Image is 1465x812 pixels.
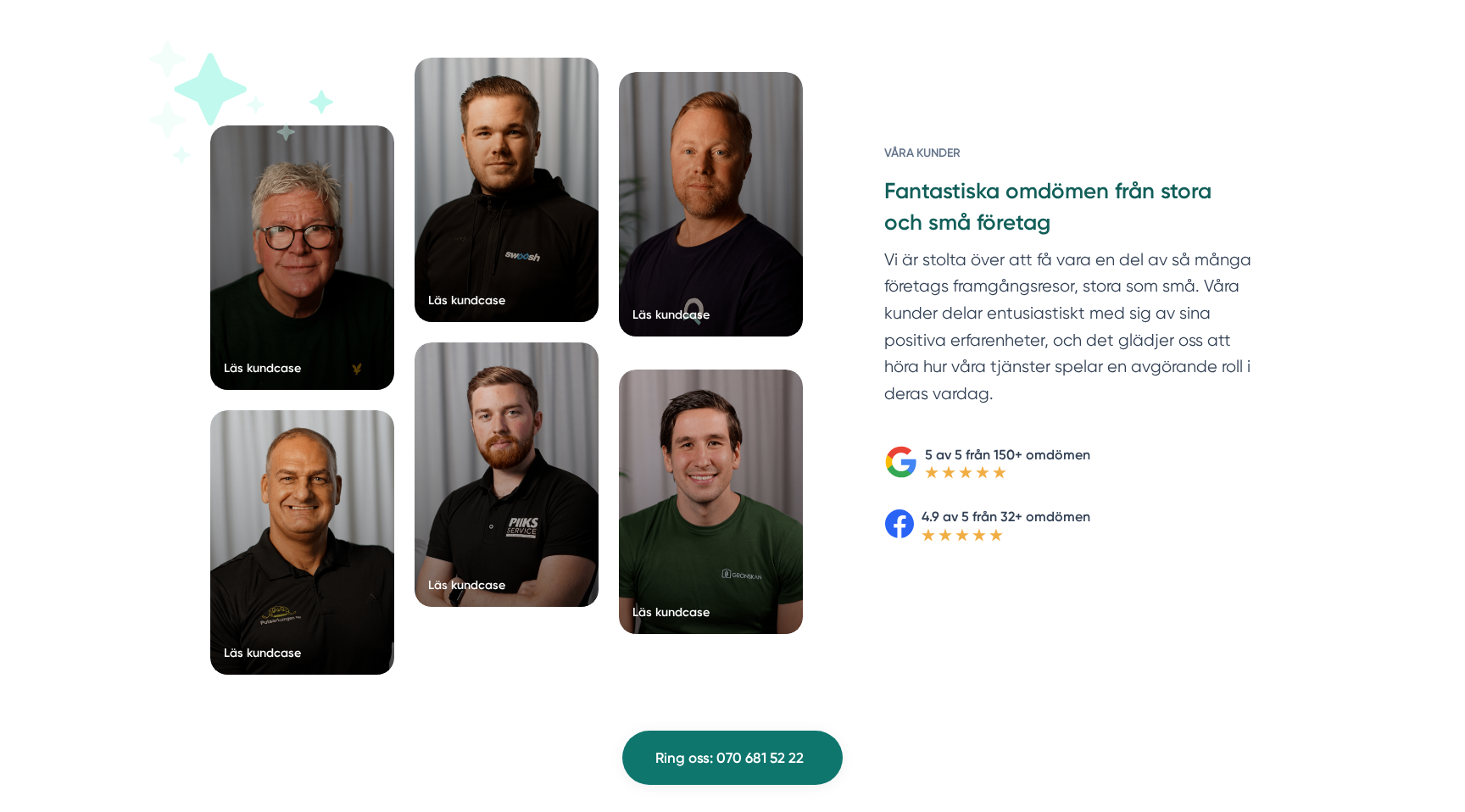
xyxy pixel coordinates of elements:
a: Läs kundcase [619,370,803,634]
div: Läs kundcase [224,359,301,376]
p: Vi är stolta över att få vara en del av så många företags framgångsresor, stora som små. Våra kun... [884,247,1255,415]
div: Läs kundcase [632,603,710,620]
div: Läs kundcase [428,292,505,309]
a: Läs kundcase [210,410,394,675]
a: Ring oss: 070 681 52 22 [622,731,843,785]
div: Läs kundcase [632,306,710,323]
span: Ring oss: 070 681 52 22 [655,747,804,770]
a: Läs kundcase [415,58,599,322]
div: Läs kundcase [428,576,505,593]
p: 5 av 5 från 150+ omdömen [925,444,1090,465]
p: 4.9 av 5 från 32+ omdömen [922,506,1090,527]
h6: Våra kunder [884,144,1255,176]
div: Läs kundcase [224,644,301,661]
a: Läs kundcase [619,72,803,336]
a: Läs kundcase [415,342,599,607]
h3: Fantastiska omdömen från stora och små företag [884,176,1255,246]
a: Läs kundcase [210,125,394,390]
